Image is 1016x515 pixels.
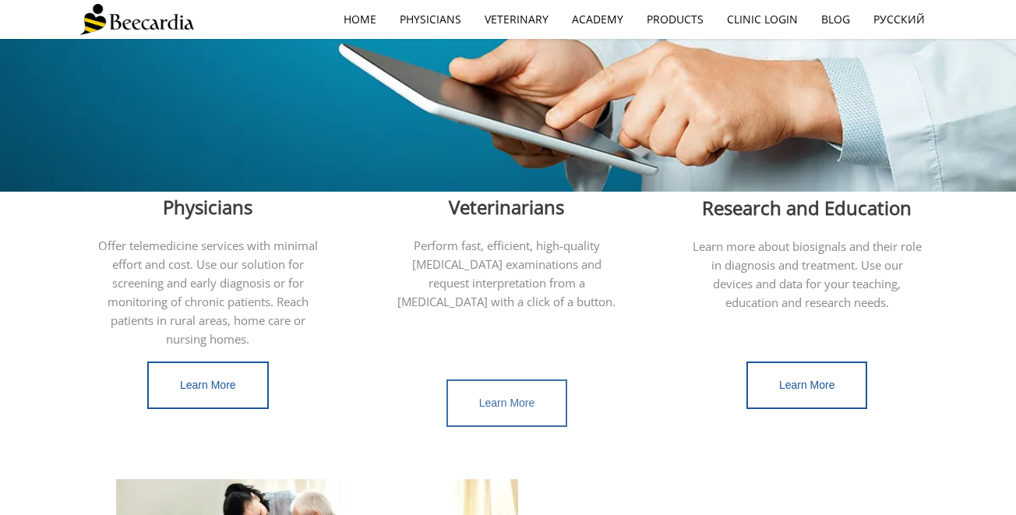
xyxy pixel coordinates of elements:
a: Learn More [446,379,568,427]
a: Blog [810,2,862,37]
span: Physicians [163,194,252,220]
a: Clinic Login [715,2,810,37]
a: Русский [862,2,937,37]
span: Learn More [779,379,835,391]
a: Learn More [746,362,868,409]
a: Physicians [388,2,473,37]
span: Veterinarians [449,194,564,220]
img: Beecardia [79,4,194,35]
a: Products [635,2,715,37]
a: Learn More [147,362,269,409]
span: Research and Education [702,195,912,220]
a: home [332,2,388,37]
span: Learn More [479,397,535,409]
span: Learn more about biosignals and their role in diagnosis and treatment. Use our devices and data f... [693,238,922,310]
span: Offer telemedicine services with minimal effort and cost. Use our solution for screening and earl... [98,238,318,347]
a: Veterinary [473,2,560,37]
span: Learn More [180,379,236,391]
a: Academy [560,2,635,37]
span: Perform fast, efficient, high-quality [MEDICAL_DATA] examinations and request interpretation from... [397,238,616,309]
